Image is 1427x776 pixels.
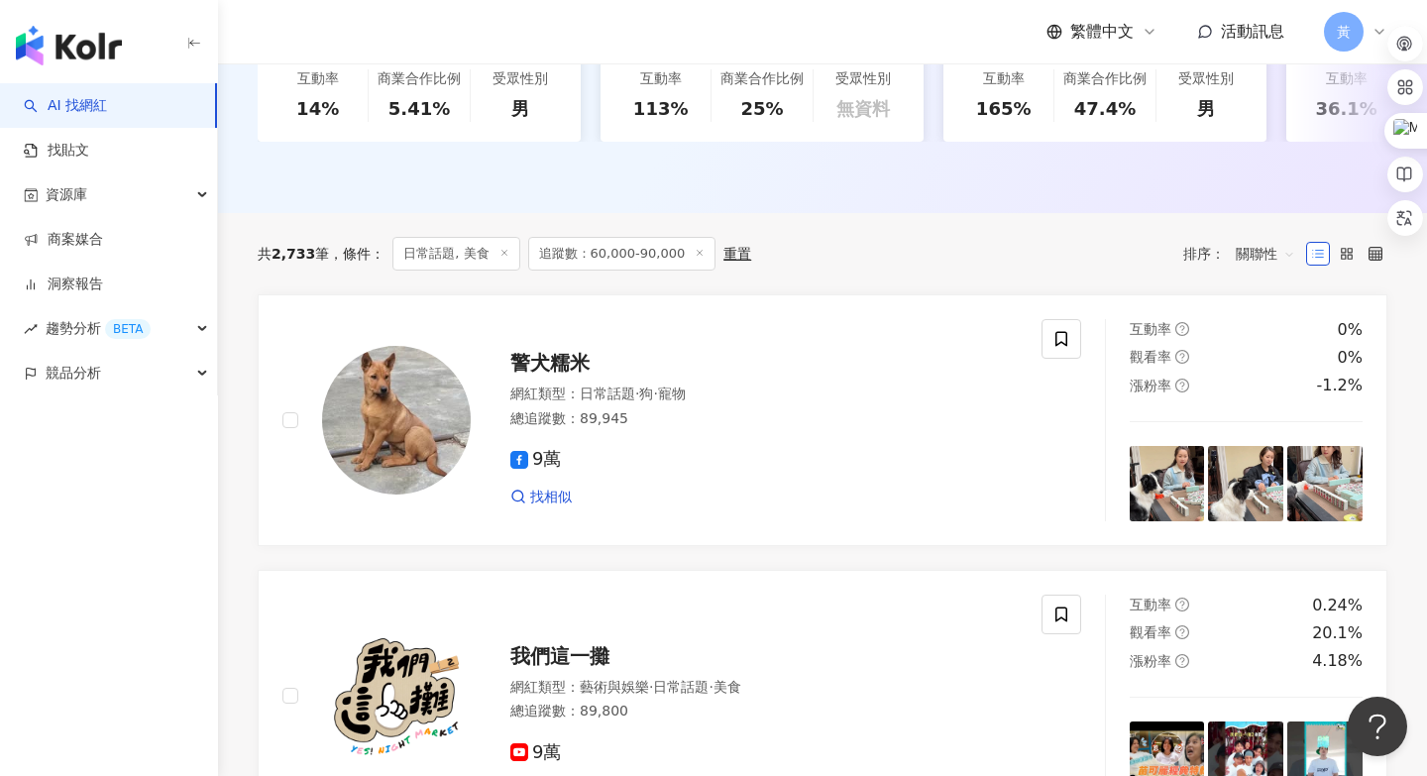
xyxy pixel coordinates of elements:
[24,322,38,336] span: rise
[322,346,471,495] img: KOL Avatar
[511,96,529,121] div: 男
[1130,378,1171,393] span: 漲粉率
[1208,446,1283,521] img: post-image
[46,172,87,217] span: 資源庫
[1130,597,1171,612] span: 互動率
[510,351,590,375] span: 警犬糯米
[24,275,103,294] a: 洞察報告
[1183,238,1306,270] div: 排序：
[258,294,1387,546] a: KOL Avatar警犬糯米網紅類型：日常話題·狗·寵物總追蹤數：89,9459萬找相似互動率question-circle0%觀看率question-circle0%漲粉率question-c...
[1175,598,1189,611] span: question-circle
[580,679,649,695] span: 藝術與娛樂
[24,96,107,116] a: searchAI 找網紅
[297,69,339,89] div: 互動率
[1197,96,1215,121] div: 男
[1175,625,1189,639] span: question-circle
[1312,622,1363,644] div: 20.1%
[1130,321,1171,337] span: 互動率
[633,96,689,121] div: 113%
[1337,21,1351,43] span: 黃
[46,351,101,395] span: 競品分析
[329,246,384,262] span: 條件 ：
[24,230,103,250] a: 商案媒合
[388,96,450,121] div: 5.41%
[653,386,657,401] span: ·
[640,69,682,89] div: 互動率
[1175,379,1189,392] span: question-circle
[1178,69,1234,89] div: 受眾性別
[635,386,639,401] span: ·
[1312,595,1363,616] div: 0.24%
[976,96,1032,121] div: 165%
[493,69,548,89] div: 受眾性別
[649,679,653,695] span: ·
[1338,319,1363,341] div: 0%
[510,449,561,470] span: 9萬
[658,386,686,401] span: 寵物
[1130,653,1171,669] span: 漲粉率
[16,26,122,65] img: logo
[1175,654,1189,668] span: question-circle
[510,409,1018,429] div: 總追蹤數 ： 89,945
[258,246,329,262] div: 共 筆
[510,385,1018,404] div: 網紅類型 ：
[1070,21,1134,43] span: 繁體中文
[1130,349,1171,365] span: 觀看率
[24,141,89,161] a: 找貼文
[1317,375,1363,396] div: -1.2%
[653,679,709,695] span: 日常話題
[510,644,609,668] span: 我們這一攤
[296,96,339,121] div: 14%
[322,621,471,770] img: KOL Avatar
[530,488,572,507] span: 找相似
[1175,322,1189,336] span: question-circle
[1338,347,1363,369] div: 0%
[46,306,151,351] span: 趨勢分析
[639,386,653,401] span: 狗
[272,246,315,262] span: 2,733
[709,679,713,695] span: ·
[528,237,716,271] span: 追蹤數：60,000-90,000
[836,96,890,121] div: 無資料
[983,69,1025,89] div: 互動率
[580,386,635,401] span: 日常話題
[510,678,1018,698] div: 網紅類型 ：
[1315,96,1376,121] div: 36.1%
[1312,650,1363,672] div: 4.18%
[1175,350,1189,364] span: question-circle
[740,96,783,121] div: 25%
[720,69,804,89] div: 商業合作比例
[713,679,741,695] span: 美食
[723,246,751,262] div: 重置
[1074,96,1136,121] div: 47.4%
[378,69,461,89] div: 商業合作比例
[1130,446,1205,521] img: post-image
[1063,69,1147,89] div: 商業合作比例
[510,488,572,507] a: 找相似
[510,742,561,763] span: 9萬
[105,319,151,339] div: BETA
[1221,22,1284,41] span: 活動訊息
[1130,624,1171,640] span: 觀看率
[1326,69,1368,89] div: 互動率
[510,702,1018,721] div: 總追蹤數 ： 89,800
[392,237,519,271] span: 日常話題, 美食
[835,69,891,89] div: 受眾性別
[1287,446,1363,521] img: post-image
[1348,697,1407,756] iframe: Help Scout Beacon - Open
[1236,238,1295,270] span: 關聯性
